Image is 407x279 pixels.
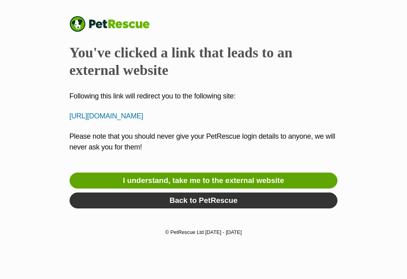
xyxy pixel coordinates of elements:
[165,229,242,235] small: © PetRescue Ltd [DATE] - [DATE]
[70,16,158,32] a: PetRescue
[70,131,338,163] p: Please note that you should never give your PetRescue login details to anyone, we will never ask ...
[70,173,338,189] a: I understand, take me to the external website
[70,193,338,208] a: Back to PetRescue
[70,91,338,102] p: Following this link will redirect you to the following site:
[70,44,338,79] h2: You've clicked a link that leads to an external website
[70,111,338,122] p: [URL][DOMAIN_NAME]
